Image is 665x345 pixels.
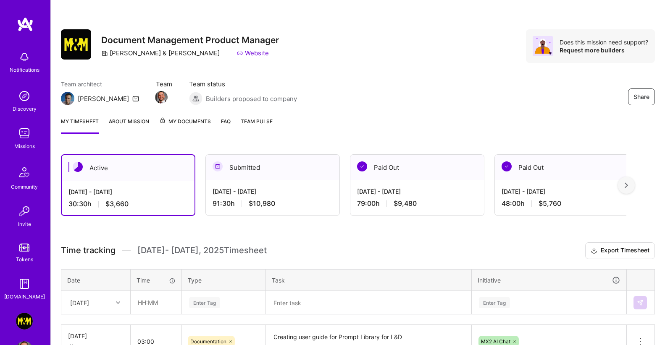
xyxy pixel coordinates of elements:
[478,275,620,285] div: Initiative
[206,94,297,103] span: Builders proposed to company
[16,49,33,65] img: bell
[11,182,38,191] div: Community
[221,117,231,134] a: FAQ
[61,245,116,256] span: Time tracking
[18,220,31,228] div: Invite
[16,275,33,292] img: guide book
[16,313,33,329] img: Morgan & Morgan: Document Management Product Manager
[156,80,172,88] span: Team
[61,80,139,88] span: Team architect
[237,49,269,57] a: Website
[182,269,266,291] th: Type
[189,296,220,309] div: Enter Tag
[4,292,45,301] div: [DOMAIN_NAME]
[502,187,622,196] div: [DATE] - [DATE]
[62,155,195,181] div: Active
[628,88,655,105] button: Share
[155,91,168,104] img: Team Member Avatar
[68,332,124,340] div: [DATE]
[350,155,484,180] div: Paid Out
[61,117,99,134] a: My timesheet
[132,95,139,102] i: icon Mail
[357,199,477,208] div: 79:00 h
[357,187,477,196] div: [DATE] - [DATE]
[101,49,220,57] div: [PERSON_NAME] & [PERSON_NAME]
[241,118,273,125] span: Team Pulse
[190,338,226,345] span: Documentation
[585,242,655,259] button: Export Timesheet
[78,94,129,103] div: [PERSON_NAME]
[159,117,211,134] a: My Documents
[266,269,472,291] th: Task
[189,80,297,88] span: Team status
[495,155,628,180] div: Paid Out
[16,255,33,264] div: Tokens
[137,245,267,256] span: [DATE] - [DATE] , 2025 Timesheet
[206,155,339,180] div: Submitted
[502,199,622,208] div: 48:00 h
[116,301,120,305] i: icon Chevron
[213,187,333,196] div: [DATE] - [DATE]
[159,117,211,126] span: My Documents
[533,36,553,56] img: Avatar
[14,162,34,182] img: Community
[14,142,35,150] div: Missions
[16,88,33,104] img: discovery
[394,199,417,208] span: $9,480
[101,35,279,45] h3: Document Management Product Manager
[68,200,188,208] div: 30:30 h
[637,299,644,306] img: Submit
[560,46,648,54] div: Request more builders
[70,298,89,307] div: [DATE]
[105,200,129,208] span: $3,660
[560,38,648,46] div: Does this mission need support?
[68,187,188,196] div: [DATE] - [DATE]
[189,92,202,105] img: Builders proposed to company
[249,199,275,208] span: $10,980
[213,199,333,208] div: 91:30 h
[539,199,561,208] span: $5,760
[137,276,176,285] div: Time
[13,104,37,113] div: Discovery
[16,125,33,142] img: teamwork
[502,161,512,171] img: Paid Out
[19,244,29,252] img: tokens
[479,296,510,309] div: Enter Tag
[73,162,83,172] img: Active
[10,65,39,74] div: Notifications
[61,29,91,60] img: Company Logo
[357,161,367,171] img: Paid Out
[61,269,131,291] th: Date
[591,246,597,255] i: icon Download
[213,161,223,171] img: Submitted
[16,203,33,220] img: Invite
[17,17,34,32] img: logo
[101,50,108,57] i: icon CompanyGray
[156,90,167,104] a: Team Member Avatar
[481,338,510,345] span: MX2 AI Chat
[61,92,74,105] img: Team Architect
[633,93,649,101] span: Share
[14,313,35,329] a: Morgan & Morgan: Document Management Product Manager
[109,117,149,134] a: About Mission
[241,117,273,134] a: Team Pulse
[131,291,181,314] input: HH:MM
[625,182,628,188] img: right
